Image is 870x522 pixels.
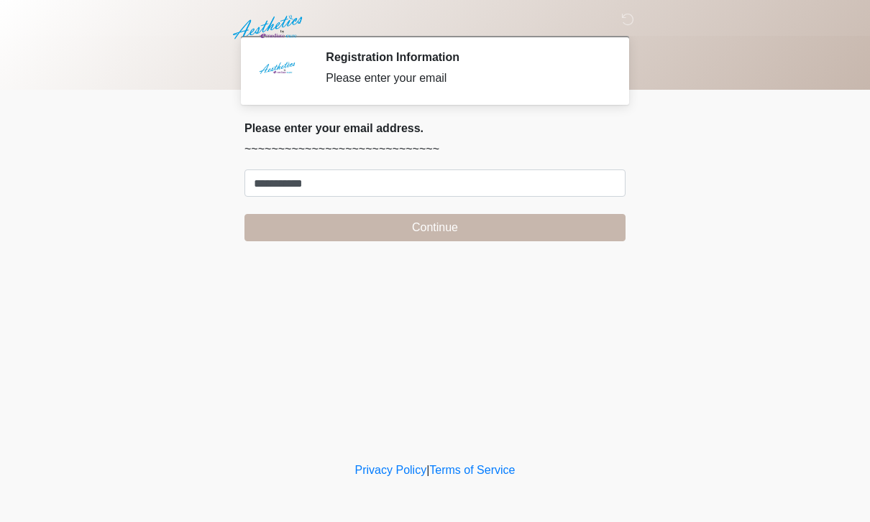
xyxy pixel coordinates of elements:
a: | [426,464,429,476]
a: Privacy Policy [355,464,427,476]
img: Aesthetics by Emediate Cure Logo [230,11,308,44]
h2: Please enter your email address. [244,121,626,135]
a: Terms of Service [429,464,515,476]
img: Agent Avatar [255,50,298,93]
h2: Registration Information [326,50,604,64]
p: ~~~~~~~~~~~~~~~~~~~~~~~~~~~~~ [244,141,626,158]
button: Continue [244,214,626,241]
div: Please enter your email [326,70,604,87]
